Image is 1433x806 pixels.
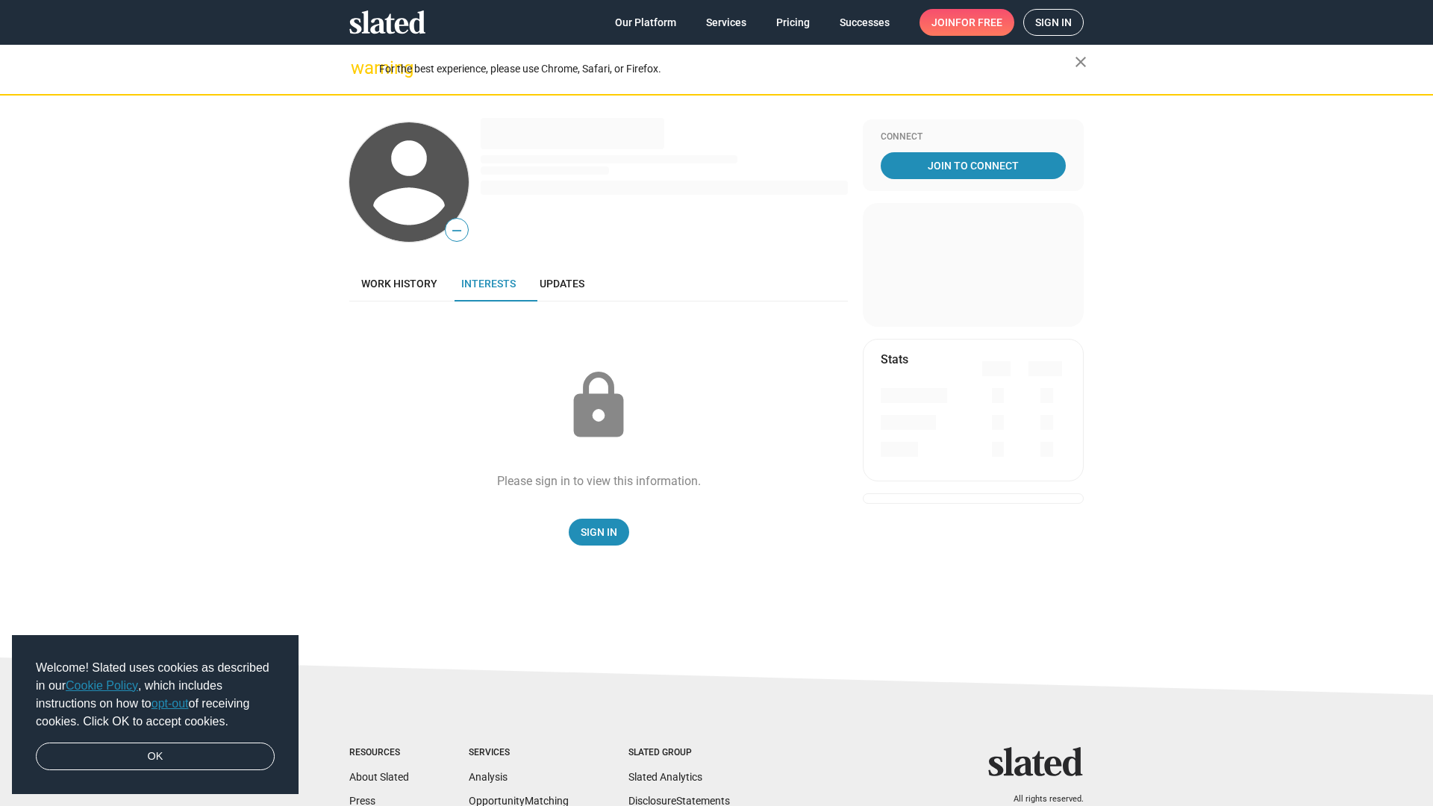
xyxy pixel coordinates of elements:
span: Sign in [1035,10,1072,35]
a: Analysis [469,771,508,783]
mat-icon: warning [351,59,369,77]
a: Services [694,9,758,36]
a: Joinfor free [920,9,1014,36]
a: Sign In [569,519,629,546]
div: Please sign in to view this information. [497,473,701,489]
span: Interests [461,278,516,290]
mat-card-title: Stats [881,352,908,367]
a: Work history [349,266,449,302]
div: cookieconsent [12,635,299,795]
div: Slated Group [628,747,730,759]
a: Our Platform [603,9,688,36]
a: Pricing [764,9,822,36]
div: Connect [881,131,1066,143]
mat-icon: lock [561,369,636,443]
span: for free [955,9,1002,36]
a: Cookie Policy [66,679,138,692]
a: opt-out [152,697,189,710]
span: Updates [540,278,584,290]
a: Slated Analytics [628,771,702,783]
a: Sign in [1023,9,1084,36]
div: Services [469,747,569,759]
a: Join To Connect [881,152,1066,179]
span: Pricing [776,9,810,36]
a: Successes [828,9,902,36]
a: Updates [528,266,596,302]
mat-icon: close [1072,53,1090,71]
span: Successes [840,9,890,36]
div: For the best experience, please use Chrome, Safari, or Firefox. [379,59,1075,79]
a: About Slated [349,771,409,783]
span: Join To Connect [884,152,1063,179]
a: Interests [449,266,528,302]
a: dismiss cookie message [36,743,275,771]
div: Resources [349,747,409,759]
span: Join [931,9,1002,36]
span: Our Platform [615,9,676,36]
span: Services [706,9,746,36]
span: Work history [361,278,437,290]
span: — [446,221,468,240]
span: Welcome! Slated uses cookies as described in our , which includes instructions on how to of recei... [36,659,275,731]
span: Sign In [581,519,617,546]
